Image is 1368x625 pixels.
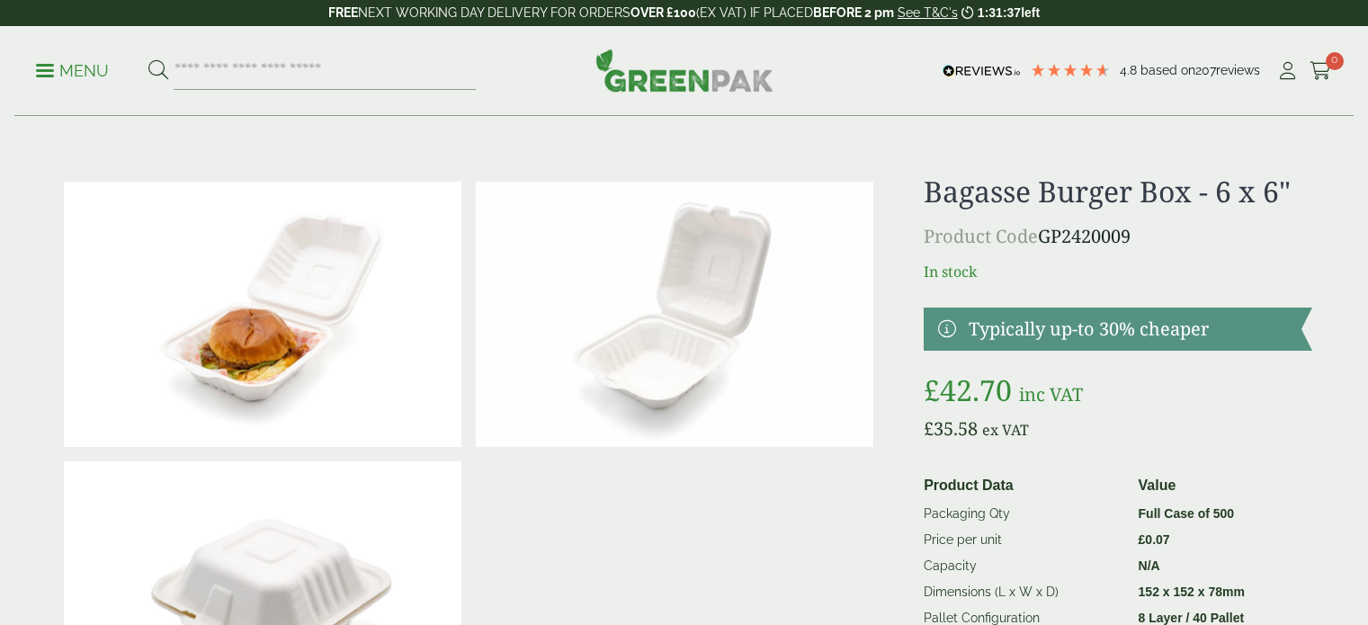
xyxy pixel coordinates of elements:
a: Menu [36,60,109,78]
span: left [1021,5,1040,20]
span: 1:31:37 [978,5,1021,20]
img: 2420009 Bagasse Burger Box Open With Food [64,182,461,447]
span: Product Code [924,224,1038,248]
img: REVIEWS.io [943,65,1021,77]
strong: 152 x 152 x 78mm [1139,585,1245,599]
td: Dimensions (L x W x D) [916,579,1131,605]
span: 4.8 [1120,63,1140,77]
h1: Bagasse Burger Box - 6 x 6" [924,174,1311,209]
p: Menu [36,60,109,82]
th: Product Data [916,471,1131,501]
th: Value [1131,471,1305,501]
div: 4.79 Stars [1030,62,1111,78]
span: inc VAT [1019,382,1083,406]
bdi: 0.07 [1139,532,1170,547]
p: In stock [924,261,1311,282]
strong: FREE [328,5,358,20]
bdi: 35.58 [924,416,978,441]
strong: Full Case of 500 [1139,506,1235,521]
span: £ [924,371,940,409]
span: 0 [1326,52,1344,70]
span: 207 [1195,63,1216,77]
img: 2420009 Bagasse Burger Box Open [476,182,873,447]
span: reviews [1216,63,1260,77]
td: Capacity [916,553,1131,579]
span: Based on [1140,63,1195,77]
strong: N/A [1139,558,1160,573]
a: 0 [1310,58,1332,85]
a: See T&C's [898,5,958,20]
i: Cart [1310,62,1332,80]
span: £ [1139,532,1146,547]
i: My Account [1276,62,1299,80]
bdi: 42.70 [924,371,1012,409]
img: GreenPak Supplies [595,49,773,92]
strong: BEFORE 2 pm [813,5,894,20]
strong: 8 Layer / 40 Pallet [1139,611,1245,625]
span: £ [924,416,934,441]
td: Packaging Qty [916,501,1131,528]
p: GP2420009 [924,223,1311,250]
strong: OVER £100 [630,5,696,20]
span: ex VAT [982,420,1029,440]
td: Price per unit [916,527,1131,553]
